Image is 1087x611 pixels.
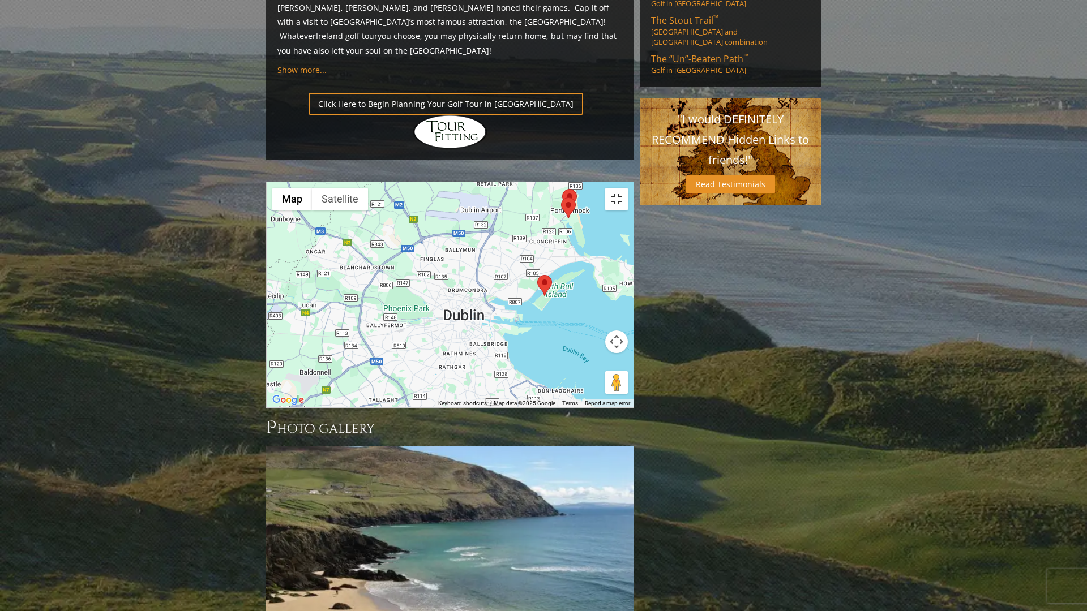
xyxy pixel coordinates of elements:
a: The Stout Trail™[GEOGRAPHIC_DATA] and [GEOGRAPHIC_DATA] combination [651,14,810,47]
h3: Photo Gallery [266,416,634,439]
p: "I would DEFINITELY RECOMMEND Hidden Links to friends!" [651,109,810,170]
a: Click Here to Begin Planning Your Golf Tour in [GEOGRAPHIC_DATA] [309,93,583,115]
a: Read Testimonials [686,175,775,193]
span: The Stout Trail [651,14,718,27]
sup: ™ [743,51,748,61]
button: Keyboard shortcuts [438,399,487,407]
a: Terms (opens in new tab) [562,400,578,406]
a: Open this area in Google Maps (opens a new window) [269,393,307,407]
a: Ireland golf tour [316,31,378,41]
img: Google [269,393,307,407]
span: The “Un”-Beaten Path [651,53,748,65]
a: Report a map error [585,400,630,406]
span: Map data ©2025 Google [494,400,555,406]
button: Toggle fullscreen view [605,188,628,210]
img: Hidden Links [413,115,487,149]
button: Map camera controls [605,330,628,353]
button: Show street map [272,188,312,210]
button: Show satellite imagery [312,188,368,210]
a: The “Un”-Beaten Path™Golf in [GEOGRAPHIC_DATA] [651,53,810,75]
sup: ™ [713,13,718,23]
a: Show more... [277,64,327,75]
button: Drag Pegman onto the map to open Street View [605,371,628,394]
